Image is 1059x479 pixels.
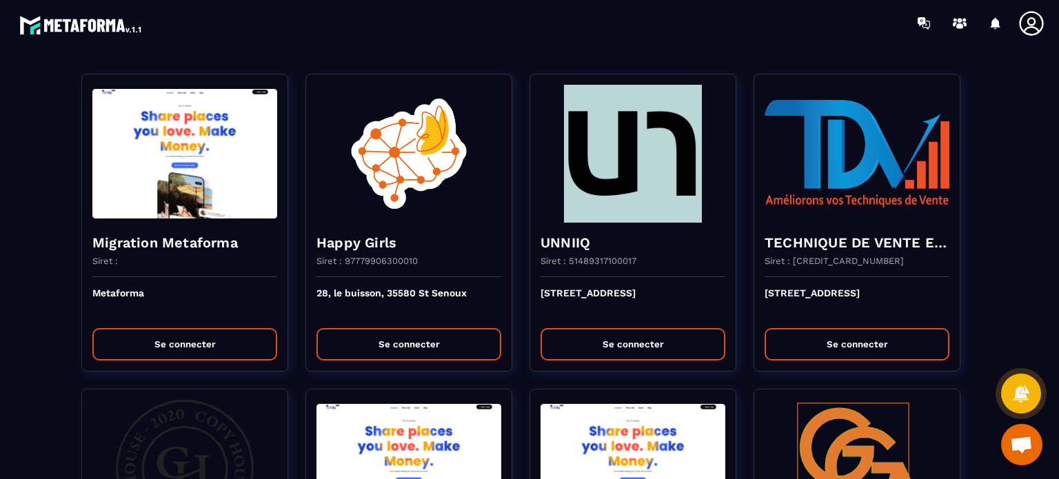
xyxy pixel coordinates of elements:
[765,233,949,252] h4: TECHNIQUE DE VENTE EDITION
[19,12,143,37] img: logo
[765,85,949,223] img: funnel-background
[316,287,501,318] p: 28, le buisson, 35580 St Senoux
[316,328,501,360] button: Se connecter
[541,328,725,360] button: Se connecter
[541,256,636,266] p: Siret : 51489317100017
[765,287,949,318] p: [STREET_ADDRESS]
[541,287,725,318] p: [STREET_ADDRESS]
[316,85,501,223] img: funnel-background
[92,85,277,223] img: funnel-background
[316,256,418,266] p: Siret : 97779906300010
[92,287,277,318] p: Metaforma
[765,256,904,266] p: Siret : [CREDIT_CARD_NUMBER]
[92,233,277,252] h4: Migration Metaforma
[92,328,277,360] button: Se connecter
[1001,424,1042,465] a: Ouvrir le chat
[541,85,725,223] img: funnel-background
[316,233,501,252] h4: Happy Girls
[92,256,118,266] p: Siret :
[765,328,949,360] button: Se connecter
[541,233,725,252] h4: UNNIIQ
